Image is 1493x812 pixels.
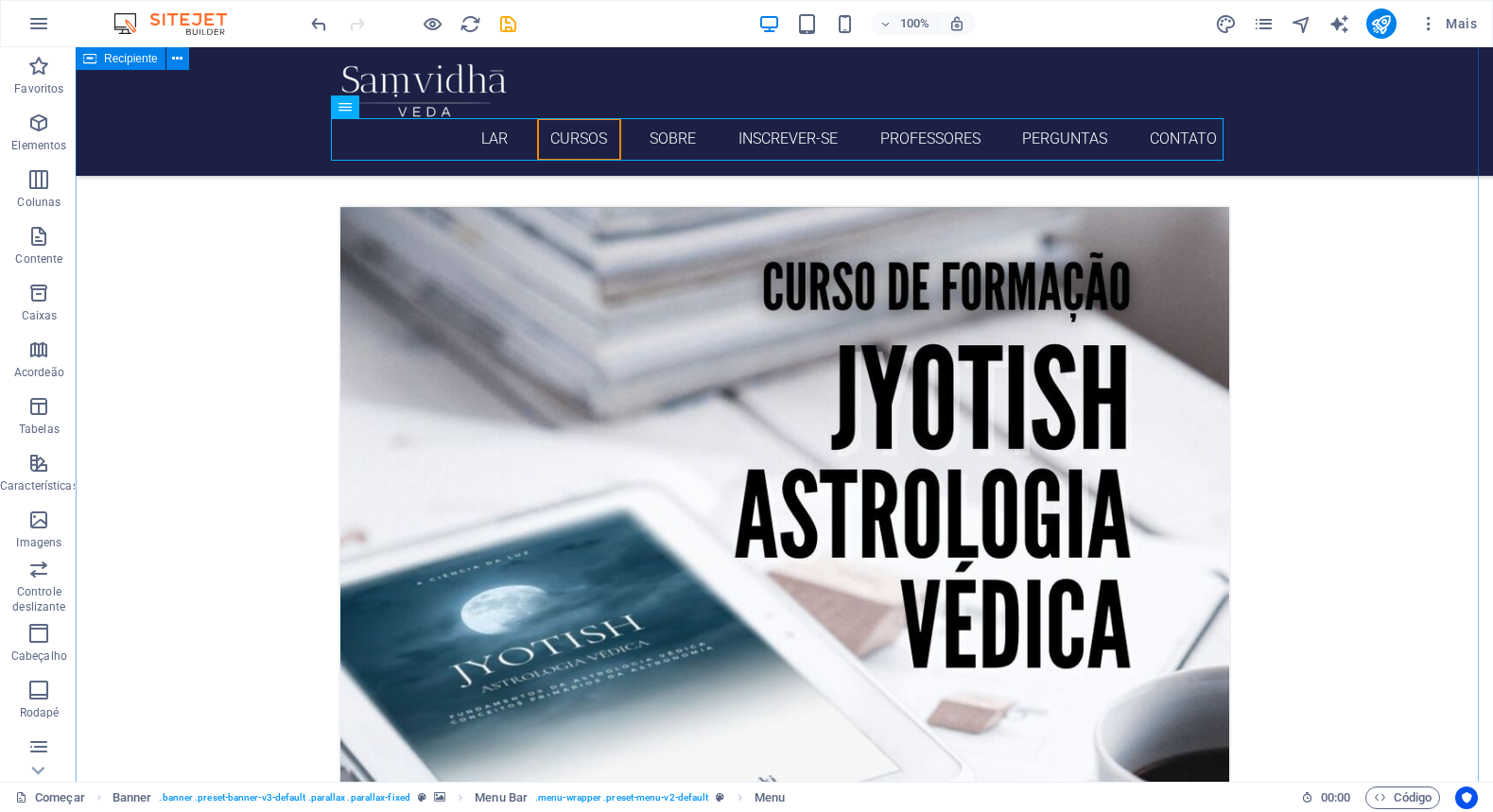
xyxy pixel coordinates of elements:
[900,16,929,30] font: 100%
[418,792,426,803] i: This element is a customizable preset
[159,786,409,809] span: . banner .preset-banner-v3-default .parallax .parallax-fixed
[35,790,85,804] font: Começar
[1328,13,1350,35] i: Escritor de IA
[1412,9,1484,39] button: Mais
[1215,13,1237,35] i: Design (Ctrl+Alt+Y)
[1215,12,1238,35] button: projeto
[421,12,443,35] button: Clique aqui para sair do modo de visualização e continuar editando
[755,786,785,809] span: Click to select. Double-click to edit
[1301,786,1351,809] h6: Tempo de sessão
[15,786,85,809] a: Clique para cancelar a seleção. Clique duas vezes para abrir as páginas.
[109,12,251,35] img: Logotipo do editor
[1253,12,1276,35] button: páginas
[11,649,67,663] font: Cabeçalho
[104,52,158,65] font: Recipiente
[1291,13,1312,35] i: Navegador
[1321,790,1350,804] font: 00:00
[1446,16,1477,31] font: Mais
[496,12,519,35] button: salvar
[716,792,724,803] i: This element is a customizable preset
[14,366,64,379] font: Acordeão
[475,786,528,809] span: Click to select. Double-click to edit
[20,706,60,719] font: Rodapé
[16,536,61,549] font: Imagens
[1328,12,1351,35] button: gerador_de_texto
[17,196,61,209] font: Colunas
[11,139,66,152] font: Elementos
[1455,786,1478,809] button: Centrado no usuário
[12,585,65,613] font: Controle deslizante
[1291,12,1313,35] button: navegador
[15,252,62,266] font: Contente
[19,423,60,436] font: Tabelas
[308,13,330,35] i: Undo: Change text (Ctrl+Z)
[497,13,519,35] i: Salvar (Ctrl+S)
[434,792,445,803] i: This element contains a background
[1253,13,1275,35] i: Páginas (Ctrl+Alt+S)
[1370,13,1392,35] i: Publicar
[1366,9,1397,39] button: publicar
[460,13,481,35] i: Recarregar página
[1394,790,1432,804] font: Código
[113,786,785,809] nav: migalhas de pão
[14,82,63,95] font: Favoritos
[1365,786,1440,809] button: Código
[948,15,965,32] i: Ao redimensionar, ajuste automaticamente o nível de zoom para se ajustar ao dispositivo escolhido.
[871,12,938,35] button: 100%
[113,786,152,809] span: Click to select. Double-click to edit
[22,309,58,322] font: Caixas
[307,12,330,35] button: desfazer
[459,12,481,35] button: recarregar
[535,786,708,809] span: . menu-wrapper .preset-menu-v2-default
